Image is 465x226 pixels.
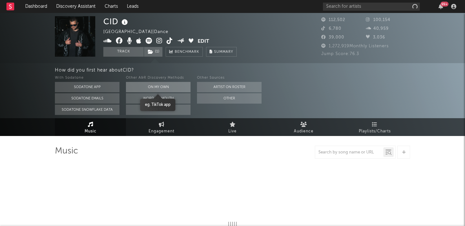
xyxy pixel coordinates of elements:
[166,47,203,57] a: Benchmark
[175,48,199,56] span: Benchmark
[366,35,385,40] span: 3,036
[103,16,129,27] div: CID
[85,128,97,135] span: Music
[149,128,174,135] span: Engagement
[439,4,443,9] button: 99+
[126,93,191,104] button: Word Of Mouth
[315,150,383,155] input: Search by song name or URL
[197,82,262,92] button: Artist on Roster
[103,47,144,57] button: Track
[103,28,176,36] div: [GEOGRAPHIC_DATA] | Dance
[55,66,465,74] div: How did you first hear about CID ?
[55,93,119,104] button: Sodatone Emails
[323,3,420,11] input: Search for artists
[126,82,191,92] button: On My Own
[321,18,345,22] span: 112,502
[197,93,262,104] button: Other
[55,82,119,92] button: Sodatone App
[268,118,339,136] a: Audience
[197,74,262,82] div: Other Sources
[359,128,391,135] span: Playlists/Charts
[321,44,389,48] span: 1,272,919 Monthly Listeners
[228,128,237,135] span: Live
[321,52,359,56] span: Jump Score: 76.3
[144,47,163,57] span: ( 1 )
[366,18,390,22] span: 100,154
[144,47,162,57] button: (1)
[294,128,314,135] span: Audience
[321,35,344,40] span: 39,000
[321,27,341,31] span: 6,780
[366,27,389,31] span: 40,959
[55,105,119,115] button: Sodatone Snowflake Data
[126,118,197,136] a: Engagement
[126,105,191,115] button: Other Tools
[55,118,126,136] a: Music
[440,2,449,6] div: 99 +
[214,50,233,54] span: Summary
[126,74,191,82] div: Other A&R Discovery Methods
[198,38,209,46] button: Edit
[55,74,119,82] div: With Sodatone
[206,47,237,57] button: Summary
[339,118,410,136] a: Playlists/Charts
[197,118,268,136] a: Live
